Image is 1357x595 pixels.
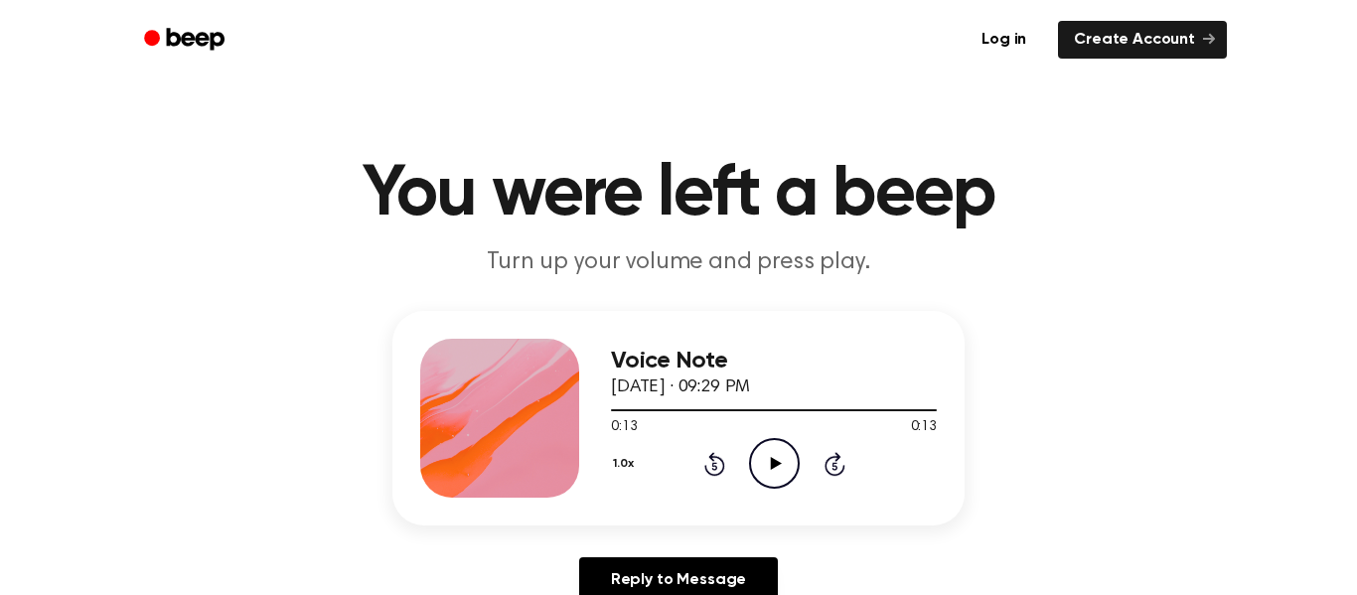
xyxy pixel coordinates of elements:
span: [DATE] · 09:29 PM [611,378,750,396]
h3: Voice Note [611,348,937,374]
span: 0:13 [911,417,937,438]
a: Log in [962,17,1046,63]
a: Create Account [1058,21,1227,59]
a: Beep [130,21,242,60]
span: 0:13 [611,417,637,438]
h1: You were left a beep [170,159,1187,230]
p: Turn up your volume and press play. [297,246,1060,279]
button: 1.0x [611,447,641,481]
